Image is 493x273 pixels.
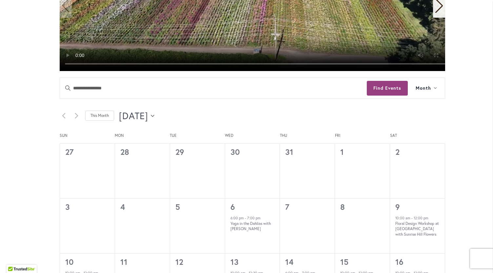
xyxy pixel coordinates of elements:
[60,133,115,144] div: Sunday
[408,78,445,99] button: Month
[225,133,280,138] span: Wed
[340,147,344,157] time: 1
[115,133,170,138] span: Mon
[285,202,289,212] time: 7
[230,257,239,267] a: 13
[280,133,335,144] div: Thursday
[65,147,74,157] time: 27
[230,147,240,157] time: 30
[245,216,246,220] span: -
[170,133,225,138] span: Tue
[175,202,180,212] time: 5
[120,202,125,212] time: 4
[414,216,428,220] time: 12:00 pm
[395,216,410,220] time: 10:00 am
[120,257,128,267] time: 11
[367,81,408,96] button: Find Events
[60,78,367,99] input: Enter Keyword. Search for events by Keyword.
[85,111,114,121] a: Click to select the current month
[280,133,335,138] span: Thu
[65,202,70,212] time: 3
[119,109,148,122] span: [DATE]
[60,133,115,138] span: Sun
[230,202,235,212] a: 6
[285,147,293,157] time: 31
[340,257,348,267] a: 15
[120,147,129,157] time: 28
[395,221,439,237] a: Floral Design Workshop at [GEOGRAPHIC_DATA] with Sunrise Hill Flowers
[416,84,431,92] span: Month
[115,133,170,144] div: Monday
[60,112,68,120] a: Previous month
[335,133,390,144] div: Friday
[335,133,390,138] span: Fri
[395,147,400,157] time: 2
[65,257,74,267] a: 10
[72,112,80,120] a: Next month
[119,109,154,122] button: Click to toggle datepicker
[285,257,293,267] a: 14
[390,133,445,138] span: Sat
[5,250,23,268] iframe: Launch Accessibility Center
[395,257,404,267] a: 16
[230,216,244,220] time: 6:00 pm
[230,221,271,232] a: Yoga in the Dahlias with [PERSON_NAME]
[247,216,261,220] time: 7:00 pm
[170,133,225,144] div: Tuesday
[175,147,184,157] time: 29
[390,133,445,144] div: Saturday
[340,202,345,212] time: 8
[395,202,400,212] a: 9
[225,133,280,144] div: Wednesday
[175,257,183,267] time: 12
[411,216,413,220] span: -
